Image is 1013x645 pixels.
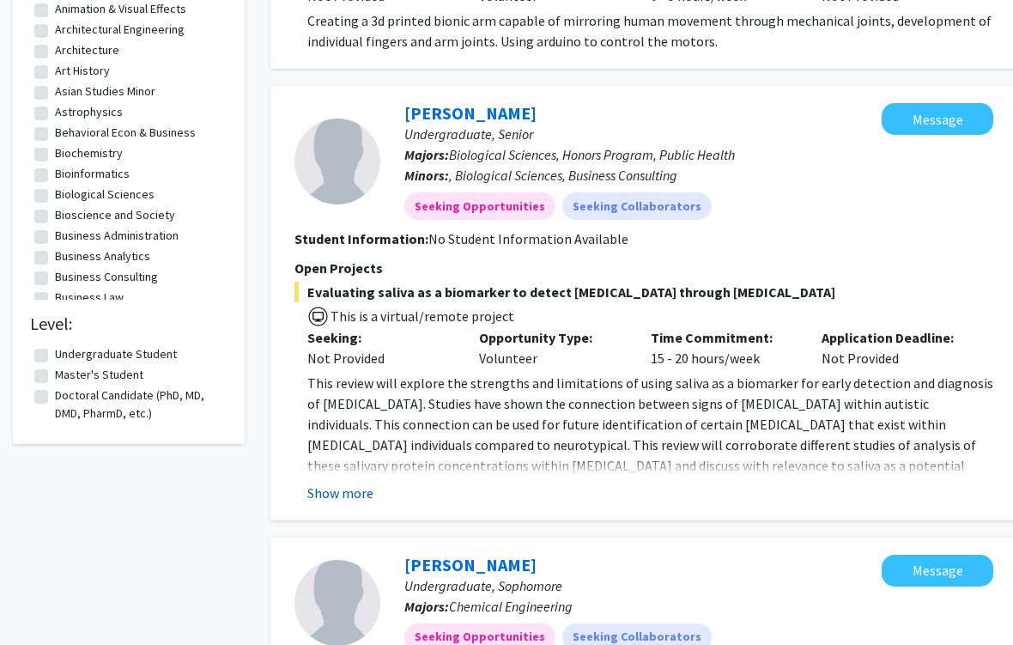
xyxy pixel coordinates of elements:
[307,10,993,52] p: Creating a 3d printed bionic arm capable of mirroring human movement through mechanical joints, d...
[822,327,968,348] p: Application Deadline:
[307,483,373,503] button: Show more
[55,227,179,245] label: Business Administration
[55,82,155,100] label: Asian Studies Minor
[55,386,223,423] label: Doctoral Candidate (PhD, MD, DMD, PharmD, etc.)
[404,192,555,220] mat-chip: Seeking Opportunities
[404,598,449,615] b: Majors:
[55,124,196,142] label: Behavioral Econ & Business
[294,282,993,302] span: Evaluating saliva as a biomarker to detect [MEDICAL_DATA] through [MEDICAL_DATA]
[55,21,185,39] label: Architectural Engineering
[638,327,810,368] div: 15 - 20 hours/week
[55,268,158,286] label: Business Consulting
[55,103,123,121] label: Astrophysics
[562,192,712,220] mat-chip: Seeking Collaborators
[466,327,638,368] div: Volunteer
[55,41,119,59] label: Architecture
[307,348,453,368] div: Not Provided
[404,167,449,184] b: Minors:
[404,102,537,124] a: [PERSON_NAME]
[882,103,993,135] button: Message Sevinch Rakhmonova
[882,555,993,587] button: Message Tolu Omojola
[449,598,573,615] span: Chemical Engineering
[55,345,177,363] label: Undergraduate Student
[294,259,383,277] span: Open Projects
[55,289,124,307] label: Business Law
[55,62,110,80] label: Art History
[404,146,449,163] b: Majors:
[55,247,150,265] label: Business Analytics
[55,366,143,384] label: Master's Student
[307,374,993,557] span: This review will explore the strengths and limitations of using saliva as a biomarker for early d...
[55,206,175,224] label: Bioscience and Society
[651,327,797,348] p: Time Commitment:
[479,327,625,348] p: Opportunity Type:
[404,125,533,143] span: Undergraduate, Senior
[449,167,677,184] span: , Biological Sciences, Business Consulting
[55,165,130,183] label: Bioinformatics
[30,313,227,334] h2: Level:
[329,307,514,325] span: This is a virtual/remote project
[13,568,73,632] iframe: Chat
[55,144,123,162] label: Biochemistry
[428,230,628,247] span: No Student Information Available
[449,146,735,163] span: Biological Sciences, Honors Program, Public Health
[809,327,980,368] div: Not Provided
[294,230,428,247] b: Student Information:
[404,554,537,575] a: [PERSON_NAME]
[307,327,453,348] p: Seeking:
[404,577,562,594] span: Undergraduate, Sophomore
[55,186,155,204] label: Biological Sciences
